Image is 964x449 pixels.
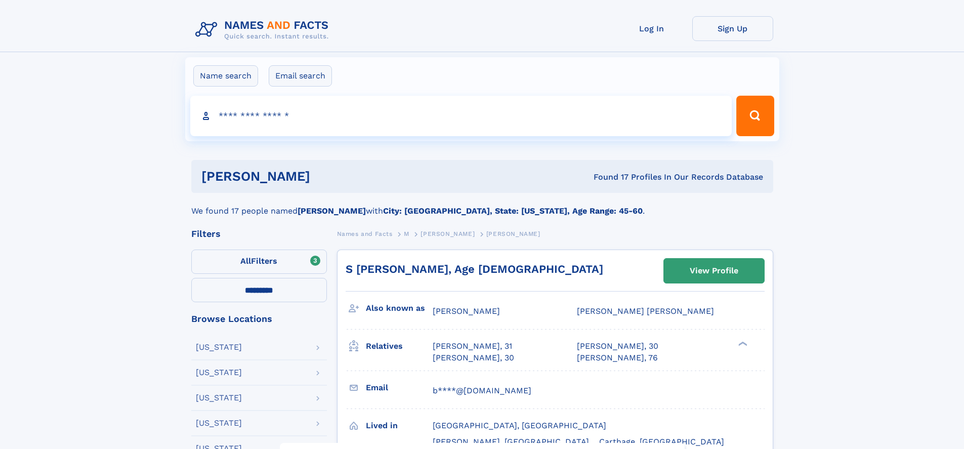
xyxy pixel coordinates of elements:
[433,421,606,430] span: [GEOGRAPHIC_DATA], [GEOGRAPHIC_DATA]
[346,263,603,275] a: S [PERSON_NAME], Age [DEMOGRAPHIC_DATA]
[577,306,714,316] span: [PERSON_NAME] [PERSON_NAME]
[433,341,512,352] a: [PERSON_NAME], 31
[433,306,500,316] span: [PERSON_NAME]
[577,352,658,363] a: [PERSON_NAME], 76
[452,172,763,183] div: Found 17 Profiles In Our Records Database
[404,227,409,240] a: M
[190,96,732,136] input: search input
[486,230,540,237] span: [PERSON_NAME]
[433,437,589,446] span: [PERSON_NAME], [GEOGRAPHIC_DATA]
[433,352,514,363] a: [PERSON_NAME], 30
[690,259,738,282] div: View Profile
[193,65,258,87] label: Name search
[383,206,643,216] b: City: [GEOGRAPHIC_DATA], State: [US_STATE], Age Range: 45-60
[191,16,337,44] img: Logo Names and Facts
[196,394,242,402] div: [US_STATE]
[337,227,393,240] a: Names and Facts
[196,343,242,351] div: [US_STATE]
[298,206,366,216] b: [PERSON_NAME]
[404,230,409,237] span: M
[366,379,433,396] h3: Email
[240,256,251,266] span: All
[664,259,764,283] a: View Profile
[366,417,433,434] h3: Lived in
[191,314,327,323] div: Browse Locations
[201,170,452,183] h1: [PERSON_NAME]
[421,230,475,237] span: [PERSON_NAME]
[611,16,692,41] a: Log In
[692,16,773,41] a: Sign Up
[191,193,773,217] div: We found 17 people named with .
[366,338,433,355] h3: Relatives
[421,227,475,240] a: [PERSON_NAME]
[577,341,658,352] a: [PERSON_NAME], 30
[191,250,327,274] label: Filters
[269,65,332,87] label: Email search
[191,229,327,238] div: Filters
[736,341,748,347] div: ❯
[736,96,774,136] button: Search Button
[599,437,724,446] span: Carthage, [GEOGRAPHIC_DATA]
[196,419,242,427] div: [US_STATE]
[196,369,242,377] div: [US_STATE]
[366,300,433,317] h3: Also known as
